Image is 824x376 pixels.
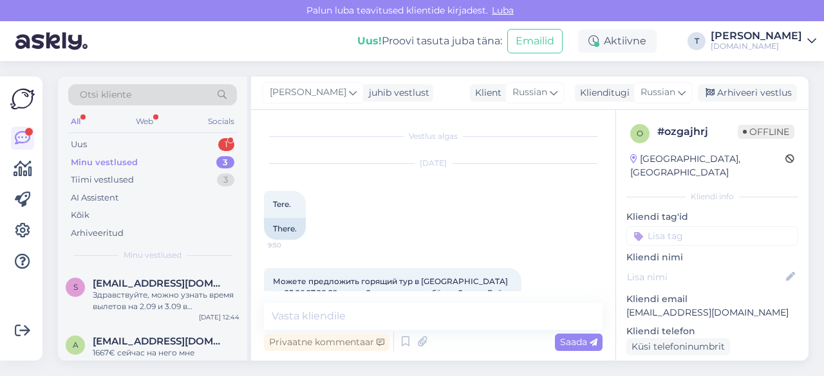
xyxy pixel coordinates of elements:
div: Socials [205,113,237,130]
div: Klient [470,86,501,100]
span: 9:50 [268,240,316,250]
div: [GEOGRAPHIC_DATA], [GEOGRAPHIC_DATA] [630,152,785,179]
span: Russian [512,85,547,100]
div: [PERSON_NAME] [711,31,802,41]
div: Здравствуйте, можно узнать время вылетов на 2.09 и 3.09 в [GEOGRAPHIC_DATA] [93,289,239,312]
div: Arhiveeritud [71,227,124,240]
span: Minu vestlused [124,249,182,261]
span: Otsi kliente [80,88,131,102]
span: Saada [560,336,597,348]
p: Kliendi email [626,292,798,306]
div: Aktiivne [578,30,657,53]
div: Minu vestlused [71,156,138,169]
div: [DATE] [264,157,603,169]
div: # ozgajhrj [657,124,738,139]
div: Web [133,113,156,130]
span: Russian [641,85,675,100]
div: Privaatne kommentaar [264,334,389,351]
input: Lisa nimi [627,270,783,284]
div: Klienditugi [575,86,630,100]
div: Uus [71,138,87,151]
p: [EMAIL_ADDRESS][DOMAIN_NAME] [626,306,798,319]
div: Kliendi info [626,191,798,202]
p: Kliendi tag'id [626,210,798,224]
span: senja12341@hotmail.com [93,278,227,289]
input: Lisa tag [626,226,798,246]
div: [DATE] 12:44 [199,312,239,322]
a: [PERSON_NAME][DOMAIN_NAME] [711,31,816,51]
div: 1 [218,138,234,151]
div: Vestlus algas [264,130,603,142]
div: There. [264,218,306,240]
div: Küsi telefoninumbrit [626,338,730,355]
span: aleksandr76komarov@gmail.com [93,336,227,347]
div: 1667€ сейчас на него мне показывает цена [93,347,239,370]
div: 3 [216,156,234,169]
span: [PERSON_NAME] [270,85,346,100]
span: a [73,340,79,350]
div: Tiimi vestlused [71,174,134,186]
span: Можете предложить горящий тур в [GEOGRAPHIC_DATA] на 25,26,27,28,29 вылет 2 взрослых и ребёнок 2 ... [273,276,510,309]
div: Proovi tasuta juba täna: [357,33,502,49]
span: s [73,282,78,292]
div: Kõik [71,209,89,222]
div: Arhiveeri vestlus [698,84,797,102]
div: [DOMAIN_NAME] [711,41,802,51]
div: T [688,32,706,50]
span: Offline [738,125,794,139]
button: Emailid [507,29,563,53]
div: All [68,113,83,130]
span: Tere. [273,199,291,209]
div: 3 [217,174,234,186]
b: Uus! [357,35,382,47]
p: Kliendi telefon [626,325,798,338]
p: Kliendi nimi [626,251,798,264]
span: Luba [488,4,518,16]
span: o [637,129,643,138]
div: juhib vestlust [364,86,429,100]
div: AI Assistent [71,192,118,204]
img: Askly Logo [10,87,35,111]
